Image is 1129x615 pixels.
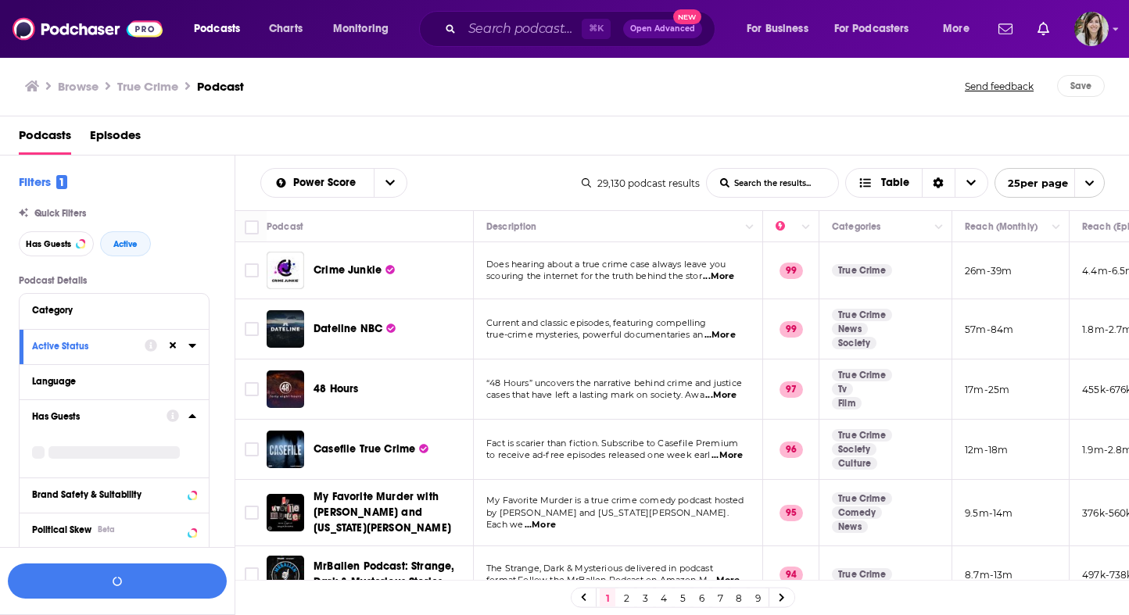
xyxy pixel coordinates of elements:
[260,168,407,198] h2: Choose List sort
[832,264,892,277] a: True Crime
[314,489,468,536] a: My Favorite Murder with [PERSON_NAME] and [US_STATE][PERSON_NAME]
[832,568,892,581] a: True Crime
[267,556,304,593] img: MrBallen Podcast: Strange, Dark & Mysterious Stories
[845,168,988,198] button: Choose View
[183,16,260,41] button: open menu
[314,490,451,535] span: My Favorite Murder with [PERSON_NAME] and [US_STATE][PERSON_NAME]
[832,457,877,470] a: Culture
[930,218,948,237] button: Column Actions
[267,431,304,468] a: Casefile True Crime
[780,321,803,337] p: 99
[965,443,1008,456] p: 12m-18m
[932,16,989,41] button: open menu
[267,217,303,236] div: Podcast
[703,270,734,283] span: ...More
[711,449,743,462] span: ...More
[314,559,468,590] a: MrBallen Podcast: Strange, Dark & Mysterious Stories
[269,18,303,40] span: Charts
[32,524,91,535] span: Political Skew
[259,16,312,41] a: Charts
[780,381,803,397] p: 97
[98,524,115,535] div: Beta
[314,263,395,278] a: Crime Junkie
[780,567,803,582] p: 94
[245,322,259,336] span: Toggle select row
[194,18,240,40] span: Podcasts
[1074,12,1109,46] img: User Profile
[314,382,358,395] span: 48 Hours
[834,18,909,40] span: For Podcasters
[673,9,701,24] span: New
[322,16,409,41] button: open menu
[197,79,244,94] h3: Podcast
[943,18,970,40] span: More
[486,507,729,531] span: by [PERSON_NAME] and [US_STATE][PERSON_NAME]. Each we
[32,300,196,320] button: Category
[113,240,138,249] span: Active
[486,389,704,400] span: cases that have left a lasting mark on society. Awa
[965,568,1013,581] p: 8.7m-13m
[1057,75,1105,97] button: Save
[32,341,134,352] div: Active Status
[19,275,210,286] p: Podcast Details
[965,217,1038,236] div: Reach (Monthly)
[267,494,304,531] img: My Favorite Murder with Karen Kilgariff and Georgia Hardstark
[267,310,304,348] a: Dateline NBC
[736,16,828,41] button: open menu
[992,16,1019,42] a: Show notifications dropdown
[731,588,747,607] a: 8
[32,484,196,504] button: Brand Safety & Suitability
[100,231,151,256] button: Active
[32,336,145,356] button: Active Status
[797,218,815,237] button: Column Actions
[32,371,196,391] button: Language
[922,169,955,197] div: Sort Direction
[32,489,183,500] div: Brand Safety & Suitability
[117,79,178,94] h1: True Crime
[267,370,304,408] img: 48 Hours
[965,323,1013,336] p: 57m-84m
[780,442,803,457] p: 96
[780,505,803,520] p: 95
[995,171,1068,195] span: 25 per page
[245,506,259,520] span: Toggle select row
[832,443,876,456] a: Society
[486,317,707,328] span: Current and classic episodes, featuring compelling
[486,563,713,574] span: The Strange, Dark & Mysterious delivered in podcast
[708,574,740,587] span: ...More
[32,406,167,426] button: Has Guests
[1031,16,1056,42] a: Show notifications dropdown
[832,520,868,533] a: News
[245,382,259,396] span: Toggle select row
[26,240,71,249] span: Has Guests
[747,18,808,40] span: For Business
[314,263,382,277] span: Crime Junkie
[261,177,374,188] button: open menu
[32,520,196,539] button: Political SkewBeta
[618,588,634,607] a: 2
[245,567,259,581] span: Toggle select row
[19,123,71,155] a: Podcasts
[486,495,744,506] span: My Favorite Murder is a true crime comedy podcast hosted
[780,263,803,278] p: 99
[486,574,708,585] span: format.Follow the MrBallen Podcast on Amazon M
[965,264,1012,277] p: 26m-39m
[245,263,259,277] span: Toggle select row
[19,174,67,189] h2: Filters
[776,217,797,236] div: Power Score
[13,14,163,44] img: Podchaser - Follow, Share and Rate Podcasts
[1047,218,1066,237] button: Column Actions
[19,231,94,256] button: Has Guests
[600,588,615,607] a: 1
[824,16,932,41] button: open menu
[582,177,700,189] div: 29,130 podcast results
[58,79,99,94] a: Browse
[832,323,868,335] a: News
[486,449,711,460] span: to receive ad-free episodes released one week earl
[90,123,141,155] span: Episodes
